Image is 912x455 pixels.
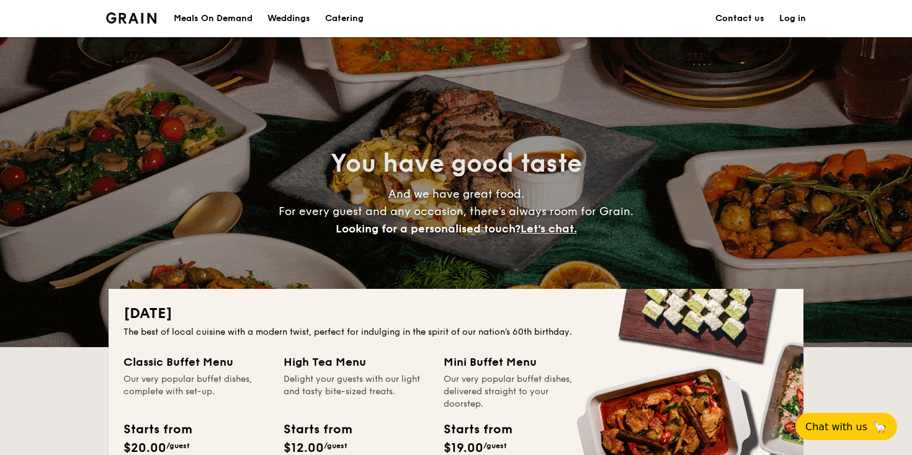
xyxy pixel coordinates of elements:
div: Delight your guests with our light and tasty bite-sized treats. [284,373,429,410]
span: Chat with us [805,421,867,433]
span: And we have great food. For every guest and any occasion, there’s always room for Grain. [279,187,633,236]
span: You have good taste [331,149,582,179]
button: Chat with us🦙 [795,413,897,440]
a: Logotype [106,12,156,24]
h2: [DATE] [123,304,789,324]
div: The best of local cuisine with a modern twist, perfect for indulging in the spirit of our nation’... [123,326,789,338]
div: Starts from [123,420,191,439]
span: Let's chat. [521,222,577,236]
span: 🦙 [872,420,887,434]
div: Starts from [444,420,511,439]
img: Grain [106,12,156,24]
span: /guest [483,441,507,450]
div: Mini Buffet Menu [444,353,589,371]
div: High Tea Menu [284,353,429,371]
div: Starts from [284,420,351,439]
span: /guest [324,441,347,450]
div: Our very popular buffet dishes, delivered straight to your doorstep. [444,373,589,410]
span: Looking for a personalised touch? [336,222,521,236]
div: Our very popular buffet dishes, complete with set-up. [123,373,269,410]
span: /guest [166,441,190,450]
div: Classic Buffet Menu [123,353,269,371]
